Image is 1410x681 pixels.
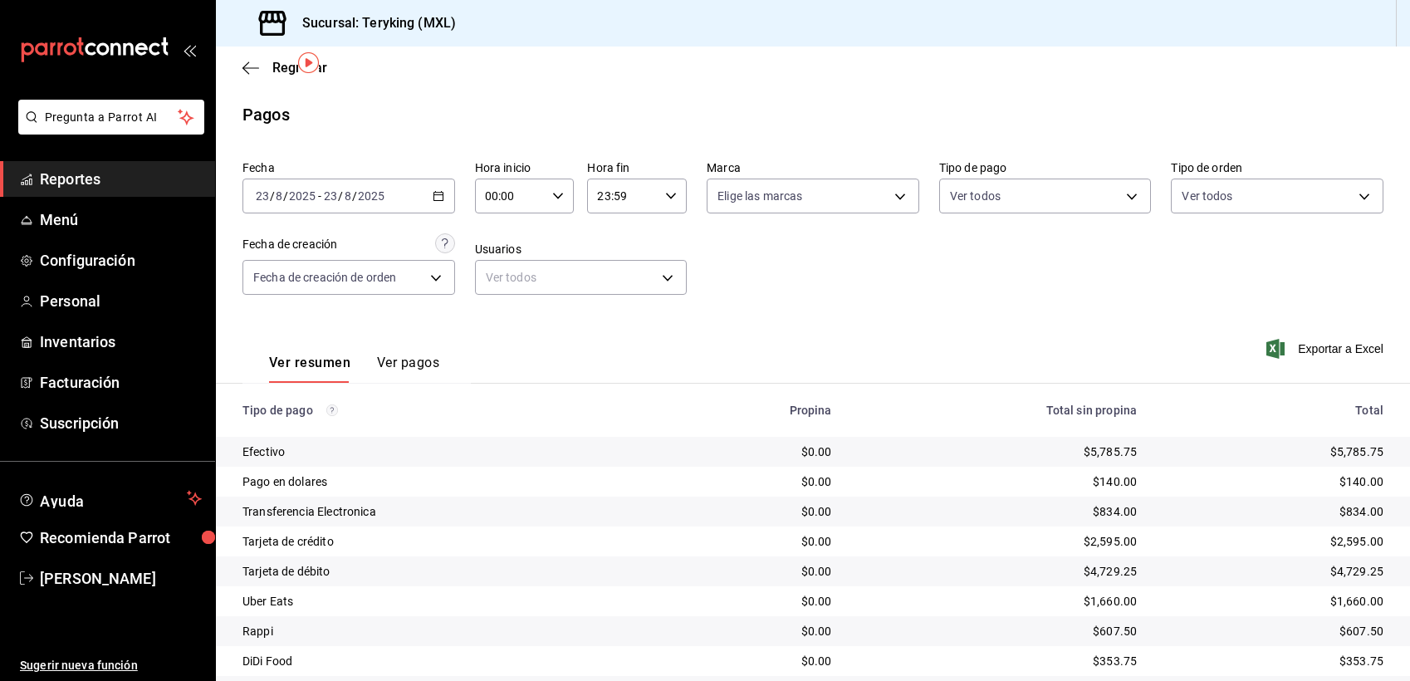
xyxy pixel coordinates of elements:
div: $140.00 [1163,473,1383,490]
div: $353.75 [859,653,1138,669]
a: Pregunta a Parrot AI [12,120,204,138]
div: Efectivo [242,443,653,460]
button: open_drawer_menu [183,43,196,56]
div: $0.00 [679,473,832,490]
input: -- [275,189,283,203]
button: Pregunta a Parrot AI [18,100,204,135]
div: Fecha de creación [242,236,337,253]
div: $0.00 [679,443,832,460]
div: $4,729.25 [859,563,1138,580]
button: Ver resumen [269,355,350,383]
div: $1,660.00 [859,593,1138,610]
span: Personal [40,290,202,312]
div: $0.00 [679,623,832,639]
div: $4,729.25 [1163,563,1383,580]
span: Sugerir nueva función [20,657,202,674]
div: $0.00 [679,563,832,580]
div: $834.00 [1163,503,1383,520]
span: Fecha de creación de orden [253,269,396,286]
label: Usuarios [475,243,688,255]
input: -- [323,189,338,203]
span: Ayuda [40,488,180,508]
div: $607.50 [1163,623,1383,639]
div: navigation tabs [269,355,439,383]
div: Tarjeta de débito [242,563,653,580]
input: -- [255,189,270,203]
span: Regresar [272,60,327,76]
div: $353.75 [1163,653,1383,669]
div: Pagos [242,102,290,127]
div: Propina [679,404,832,417]
div: $0.00 [679,503,832,520]
div: DiDi Food [242,653,653,669]
label: Tipo de orden [1171,162,1383,174]
span: / [283,189,288,203]
span: Pregunta a Parrot AI [45,109,179,126]
span: Ver todos [950,188,1001,204]
svg: Los pagos realizados con Pay y otras terminales son montos brutos. [326,404,338,416]
button: Exportar a Excel [1270,339,1383,359]
span: Ver todos [1182,188,1232,204]
span: Elige las marcas [717,188,802,204]
span: Facturación [40,371,202,394]
div: $0.00 [679,653,832,669]
div: Tarjeta de crédito [242,533,653,550]
div: $607.50 [859,623,1138,639]
label: Fecha [242,162,455,174]
div: $0.00 [679,533,832,550]
div: $1,660.00 [1163,593,1383,610]
div: Tipo de pago [242,404,653,417]
input: -- [344,189,352,203]
input: ---- [288,189,316,203]
span: / [270,189,275,203]
span: Reportes [40,168,202,190]
label: Hora fin [587,162,687,174]
div: $834.00 [859,503,1138,520]
span: - [318,189,321,203]
div: Pago en dolares [242,473,653,490]
span: / [352,189,357,203]
span: Recomienda Parrot [40,527,202,549]
div: Rappi [242,623,653,639]
div: Uber Eats [242,593,653,610]
span: Inventarios [40,331,202,353]
div: Transferencia Electronica [242,503,653,520]
div: $5,785.75 [859,443,1138,460]
img: Tooltip marker [298,52,319,73]
div: $0.00 [679,593,832,610]
span: Menú [40,208,202,231]
span: [PERSON_NAME] [40,567,202,590]
span: / [338,189,343,203]
div: $2,595.00 [1163,533,1383,550]
button: Regresar [242,60,327,76]
div: $5,785.75 [1163,443,1383,460]
span: Suscripción [40,412,202,434]
div: Total [1163,404,1383,417]
span: Configuración [40,249,202,272]
div: $140.00 [859,473,1138,490]
label: Hora inicio [475,162,575,174]
h3: Sucursal: Teryking (MXL) [289,13,456,33]
input: ---- [357,189,385,203]
div: Total sin propina [859,404,1138,417]
div: $2,595.00 [859,533,1138,550]
label: Marca [707,162,919,174]
button: Ver pagos [377,355,439,383]
div: Ver todos [475,260,688,295]
label: Tipo de pago [939,162,1152,174]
